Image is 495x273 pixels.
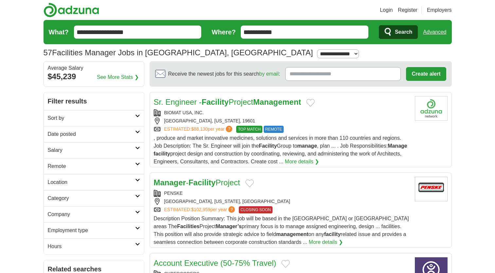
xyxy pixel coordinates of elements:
h1: Facilities Manager Jobs in [GEOGRAPHIC_DATA], [GEOGRAPHIC_DATA] [44,48,313,57]
strong: Manage [388,143,407,149]
span: ? [226,126,232,132]
a: Category [44,190,144,206]
h2: Company [48,210,135,218]
div: [GEOGRAPHIC_DATA], [US_STATE], 19601 [154,118,410,124]
strong: facility [324,231,341,237]
h2: Date posted [48,130,135,138]
img: Adzuna logo [44,3,99,17]
a: Company [44,206,144,222]
strong: Facility [259,143,277,149]
span: Receive the newest jobs for this search : [168,70,280,78]
h2: Salary [48,146,135,154]
img: Company logo [415,96,448,121]
a: PENSKE [164,191,183,196]
span: $88,130 [191,126,208,132]
span: Search [395,26,412,39]
a: Date posted [44,126,144,142]
a: Employers [427,6,452,14]
a: Manager-FacilityProject [154,178,240,187]
a: by email [259,71,279,77]
a: Employment type [44,222,144,238]
strong: Facility [188,178,216,187]
h2: Hours [48,243,135,250]
span: REMOTE [264,126,284,133]
strong: Manager [154,178,186,187]
a: See More Stats ❯ [97,73,139,81]
a: Hours [44,238,144,254]
strong: Facilities [177,224,199,229]
label: Where? [212,27,236,37]
strong: manage [297,143,317,149]
div: $45,239 [48,71,140,82]
span: $102,959 [191,207,210,212]
a: ESTIMATED:$102,959per year? [164,206,237,213]
strong: Facility [202,98,229,106]
div: Average Salary [48,65,140,71]
strong: facility [154,151,170,156]
button: Add to favorite jobs [245,179,254,187]
strong: Management [253,98,301,106]
a: Remote [44,158,144,174]
span: TOP MATCH [236,126,262,133]
h2: Remote [48,162,135,170]
a: Account Executive (50-75% Travel) [154,259,276,267]
h2: Sort by [48,114,135,122]
span: Description Position Summary: This job will be based in the [GEOGRAPHIC_DATA] or [GEOGRAPHIC_DATA... [154,216,409,245]
button: Create alert [406,67,446,81]
strong: management [276,231,309,237]
span: 57 [44,47,52,59]
div: BIOMAT USA, INC. [154,109,410,116]
h2: Filter results [44,92,144,110]
a: More details ❯ [285,158,319,166]
a: Login [380,6,393,14]
a: Register [398,6,417,14]
span: , produce and market innovative medicines, solutions and services in more than 110 countries and ... [154,135,407,164]
button: Search [379,25,418,39]
a: Sort by [44,110,144,126]
label: What? [49,27,69,37]
button: Add to favorite jobs [281,260,290,268]
h2: Location [48,178,135,186]
a: Sr. Engineer -FacilityProjectManagement [154,98,301,106]
a: More details ❯ [309,238,343,246]
div: [GEOGRAPHIC_DATA], [US_STATE], [GEOGRAPHIC_DATA] [154,198,410,205]
a: Salary [44,142,144,158]
img: Penske Automotive logo [415,177,448,201]
button: Add to favorite jobs [306,99,315,107]
strong: Manager’s [216,224,242,229]
a: ESTIMATED:$88,130per year? [164,126,234,133]
a: Advanced [423,26,446,39]
span: ? [228,206,235,213]
span: CLOSING SOON [239,206,273,213]
h2: Category [48,194,135,202]
h2: Employment type [48,227,135,234]
a: Location [44,174,144,190]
